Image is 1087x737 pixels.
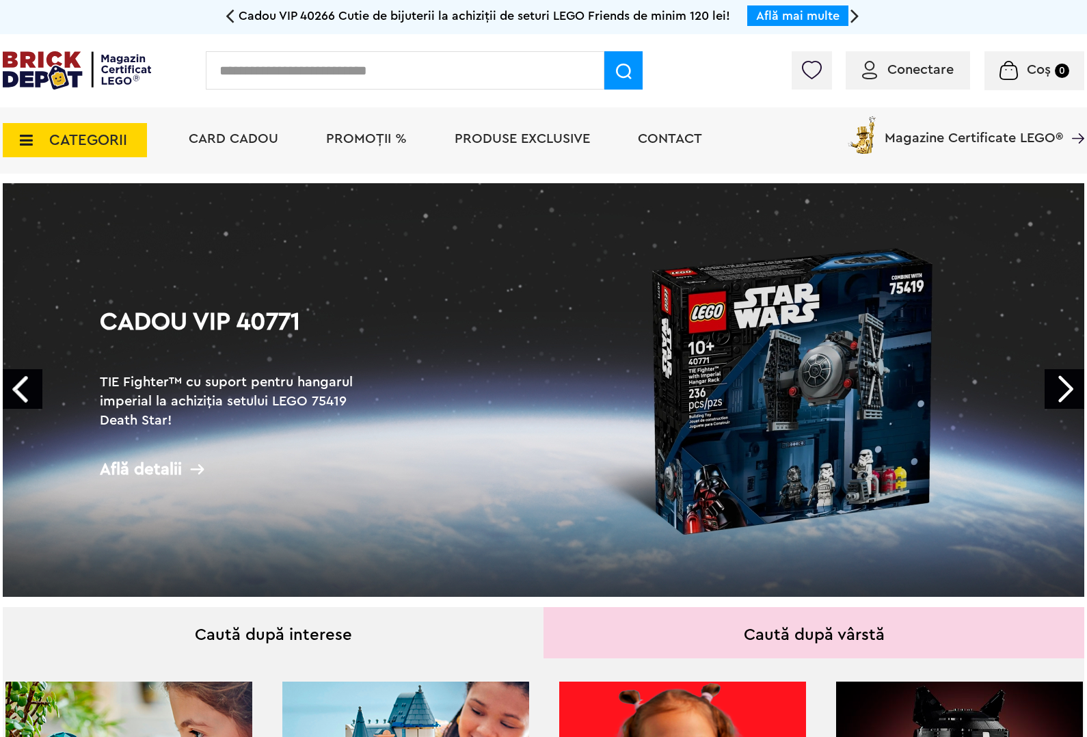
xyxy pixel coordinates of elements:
a: Contact [638,132,702,146]
a: Produse exclusive [455,132,590,146]
a: Prev [3,369,42,409]
small: 0 [1055,64,1069,78]
div: Caută după vârstă [543,607,1084,658]
div: Caută după interese [3,607,543,658]
a: Conectare [862,63,954,77]
span: CATEGORII [49,133,127,148]
h2: TIE Fighter™ cu suport pentru hangarul imperial la achiziția setului LEGO 75419 Death Star! [100,373,373,430]
a: PROMOȚII % [326,132,407,146]
a: Cadou VIP 40771TIE Fighter™ cu suport pentru hangarul imperial la achiziția setului LEGO 75419 De... [3,183,1084,597]
span: Conectare [887,63,954,77]
span: Coș [1027,63,1051,77]
a: Card Cadou [189,132,278,146]
span: Cadou VIP 40266 Cutie de bijuterii la achiziții de seturi LEGO Friends de minim 120 lei! [239,10,730,22]
a: Next [1045,369,1084,409]
span: Magazine Certificate LEGO® [885,113,1063,145]
h1: Cadou VIP 40771 [100,310,373,359]
a: Magazine Certificate LEGO® [1063,113,1084,127]
a: Află mai multe [756,10,840,22]
div: Află detalii [100,461,373,478]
